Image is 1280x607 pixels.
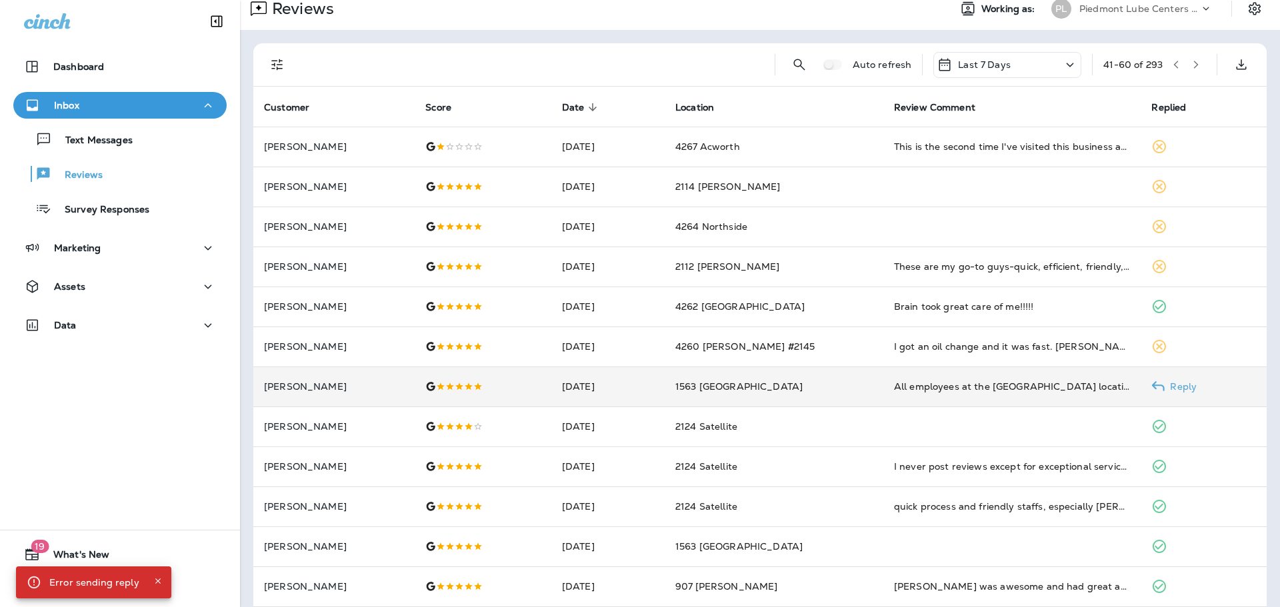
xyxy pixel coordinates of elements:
[1151,101,1203,113] span: Replied
[551,247,665,287] td: [DATE]
[562,101,602,113] span: Date
[425,102,451,113] span: Score
[264,461,404,472] p: [PERSON_NAME]
[54,243,101,253] p: Marketing
[562,102,585,113] span: Date
[264,141,404,152] p: [PERSON_NAME]
[198,8,235,35] button: Collapse Sidebar
[425,101,469,113] span: Score
[1151,102,1186,113] span: Replied
[13,195,227,223] button: Survey Responses
[551,366,665,406] td: [DATE]
[786,51,813,78] button: Search Reviews
[54,281,85,292] p: Assets
[894,500,1131,513] div: quick process and friendly staffs, especially Trayvaughn, Donnavin, also the assistant general ma...
[894,102,975,113] span: Review Comment
[264,221,404,232] p: [PERSON_NAME]
[551,486,665,526] td: [DATE]
[13,312,227,338] button: Data
[54,320,77,330] p: Data
[551,446,665,486] td: [DATE]
[894,300,1131,313] div: Brain took great care of me!!!!!
[1103,59,1163,70] div: 41 - 60 of 293
[675,540,803,552] span: 1563 [GEOGRAPHIC_DATA]
[40,549,109,565] span: What's New
[551,326,665,366] td: [DATE]
[894,340,1131,353] div: I got an oil change and it was fast. AJ rung me up and was so friendly as well as the whole crew....
[894,580,1131,593] div: Pablo was awesome and had great attention to detail.
[13,541,227,568] button: 19What's New
[1079,3,1199,14] p: Piedmont Lube Centers LLC
[13,273,227,300] button: Assets
[675,340,815,352] span: 4260 [PERSON_NAME] #2145
[551,127,665,167] td: [DATE]
[51,204,149,217] p: Survey Responses
[13,53,227,80] button: Dashboard
[551,207,665,247] td: [DATE]
[675,460,737,472] span: 2124 Satellite
[51,169,103,182] p: Reviews
[264,541,404,552] p: [PERSON_NAME]
[675,141,740,153] span: 4267 Acworth
[13,573,227,600] button: Support
[264,181,404,192] p: [PERSON_NAME]
[675,420,737,432] span: 2124 Satellite
[264,581,404,592] p: [PERSON_NAME]
[1228,51,1255,78] button: Export as CSV
[551,566,665,606] td: [DATE]
[675,221,747,233] span: 4264 Northside
[853,59,912,70] p: Auto refresh
[150,573,166,589] button: Close
[52,135,133,147] p: Text Messages
[675,102,714,113] span: Location
[675,301,805,312] span: 4262 [GEOGRAPHIC_DATA]
[264,381,404,392] p: [PERSON_NAME]
[958,59,1011,70] p: Last 7 Days
[264,301,404,312] p: [PERSON_NAME]
[264,102,309,113] span: Customer
[675,101,731,113] span: Location
[1165,381,1197,392] p: Reply
[551,406,665,446] td: [DATE]
[981,3,1038,15] span: Working as:
[894,101,993,113] span: Review Comment
[675,580,777,592] span: 907 [PERSON_NAME]
[264,101,327,113] span: Customer
[894,460,1131,473] div: I never post reviews except for exceptional service and my oil change today qualifies. Hate havin...
[13,125,227,153] button: Text Messages
[13,92,227,119] button: Inbox
[675,181,781,193] span: 2114 [PERSON_NAME]
[894,140,1131,153] div: This is the second time I've visited this business and left without allowing them to service my c...
[551,526,665,566] td: [DATE]
[264,501,404,512] p: [PERSON_NAME]
[675,261,780,273] span: 2112 [PERSON_NAME]
[31,540,49,553] span: 19
[264,261,404,272] p: [PERSON_NAME]
[675,500,737,512] span: 2124 Satellite
[13,235,227,261] button: Marketing
[264,341,404,352] p: [PERSON_NAME]
[551,287,665,326] td: [DATE]
[551,167,665,207] td: [DATE]
[54,100,79,111] p: Inbox
[264,51,291,78] button: Filters
[675,380,803,392] span: 1563 [GEOGRAPHIC_DATA]
[894,260,1131,273] div: These are my go-to guys-quick, efficient, friendly, conveniently located. I enjoyed chatting with...
[264,421,404,432] p: [PERSON_NAME]
[894,380,1131,393] div: All employees at the Cartersville location were very courteous and professional
[13,160,227,188] button: Reviews
[49,570,139,594] div: Error sending reply
[53,61,104,72] p: Dashboard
